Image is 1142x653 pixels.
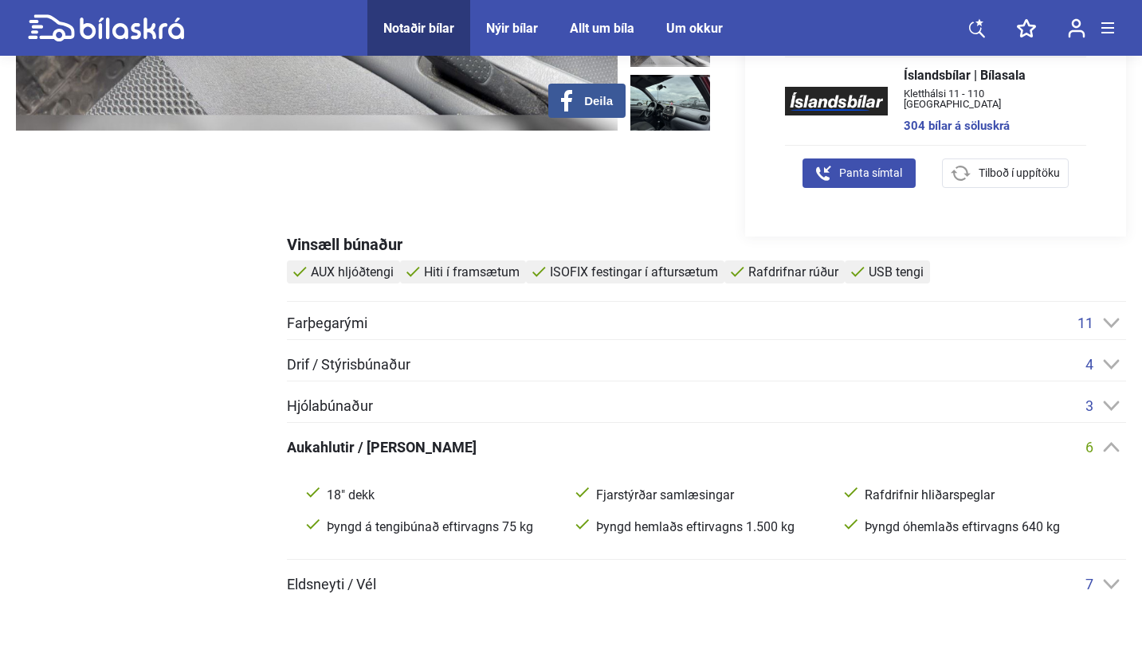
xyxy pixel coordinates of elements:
[584,94,613,108] span: Deila
[550,264,718,280] span: ISOFIX festingar í aftursætum
[593,519,826,535] span: Þyngd hemlaðs eftirvagns 1.500 kg
[424,264,520,280] span: Hiti í framsætum
[287,440,477,455] span: Aukahlutir / [PERSON_NAME]
[287,237,1126,252] div: Vinsæll búnaður
[869,264,924,280] span: USB tengi
[287,316,367,330] span: Farþegarými
[287,399,373,413] span: Hjólabúnaður
[383,21,454,36] a: Notaðir bílar
[666,21,723,36] a: Um okkur
[1068,18,1085,38] img: user-login.svg
[861,519,1094,535] span: Þyngd óhemlaðs eftirvagns 640 kg
[548,84,626,118] button: Deila
[287,577,376,592] span: Eldsneyti / Vél
[287,358,410,372] span: Drif / Stýrisbúnaður
[904,88,1070,109] span: Kletthálsi 11 - 110 [GEOGRAPHIC_DATA]
[1077,315,1093,331] span: 11
[979,165,1060,182] span: Tilboð í uppítöku
[1085,356,1093,373] span: 4
[324,487,556,503] span: 18" dekk
[486,21,538,36] a: Nýir bílar
[311,264,394,280] span: AUX hljóðtengi
[324,519,556,535] span: Þyngd á tengibúnað eftirvagns 75 kg
[1085,397,1093,414] span: 3
[861,487,1094,503] span: Rafdrifnir hliðarspeglar
[630,75,710,139] img: 1756474868_6629862412319388046_28774840580214612.jpg
[570,21,634,36] a: Allt um bíla
[1085,576,1093,592] span: 7
[839,165,902,182] span: Panta símtal
[904,120,1070,132] a: 304 bílar á söluskrá
[904,69,1070,82] span: Íslandsbílar | Bílasala
[1085,439,1093,456] span: 6
[748,264,838,280] span: Rafdrifnar rúður
[593,487,826,503] span: Fjarstýrðar samlæsingar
